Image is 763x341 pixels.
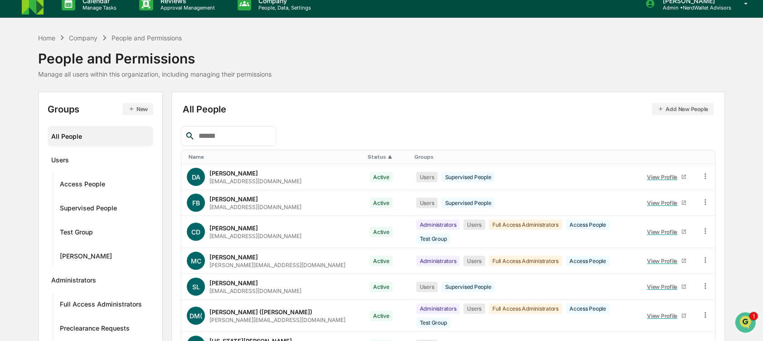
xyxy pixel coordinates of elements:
[643,254,690,268] a: View Profile
[18,124,25,131] img: 1746055101610-c473b297-6a78-478c-a979-82029cc54cd1
[647,200,681,206] div: View Profile
[209,195,258,203] div: [PERSON_NAME]
[191,257,201,265] span: MC
[209,279,258,287] div: [PERSON_NAME]
[209,287,301,294] div: [EMAIL_ADDRESS][DOMAIN_NAME]
[416,219,460,230] div: Administrators
[9,115,24,129] img: Jack Rasmussen
[643,280,690,294] a: View Profile
[60,180,105,191] div: Access People
[51,276,96,287] div: Administrators
[209,224,258,232] div: [PERSON_NAME]
[209,170,258,177] div: [PERSON_NAME]
[489,256,562,266] div: Full Access Administrators
[463,303,485,314] div: Users
[62,157,116,174] a: 🗄️Attestations
[463,219,485,230] div: Users
[647,283,681,290] div: View Profile
[192,199,200,207] span: FB
[251,5,316,11] p: People, Data, Settings
[60,252,112,263] div: [PERSON_NAME]
[416,198,438,208] div: Users
[112,34,182,42] div: People and Permissions
[566,303,610,314] div: Access People
[734,311,758,336] iframe: Open customer support
[75,123,78,131] span: •
[566,256,610,266] div: Access People
[369,227,393,237] div: Active
[489,219,562,230] div: Full Access Administrators
[209,178,301,185] div: [EMAIL_ADDRESS][DOMAIN_NAME]
[369,256,393,266] div: Active
[369,172,393,182] div: Active
[416,234,451,244] div: Test Group
[9,162,16,169] div: 🖐️
[154,72,165,83] button: Start new chat
[75,161,112,170] span: Attestations
[652,103,714,115] button: Add New People
[641,154,692,160] div: Toggle SortBy
[5,175,61,191] a: 🔎Data Lookup
[209,253,258,261] div: [PERSON_NAME]
[643,225,690,239] a: View Profile
[416,172,438,182] div: Users
[60,300,142,311] div: Full Access Administrators
[388,154,392,160] span: ▲
[90,200,110,207] span: Pylon
[9,101,61,108] div: Past conversations
[416,256,460,266] div: Administrators
[209,233,301,239] div: [EMAIL_ADDRESS][DOMAIN_NAME]
[703,154,711,160] div: Toggle SortBy
[647,258,681,264] div: View Profile
[69,34,97,42] div: Company
[209,308,312,316] div: [PERSON_NAME] ([PERSON_NAME])
[209,317,345,323] div: [PERSON_NAME][EMAIL_ADDRESS][DOMAIN_NAME]
[209,262,345,268] div: [PERSON_NAME][EMAIL_ADDRESS][DOMAIN_NAME]
[18,178,57,187] span: Data Lookup
[643,196,690,210] a: View Profile
[369,198,393,208] div: Active
[41,78,125,86] div: We're available if you need us!
[416,303,460,314] div: Administrators
[38,43,272,67] div: People and Permissions
[66,162,73,169] div: 🗄️
[9,179,16,186] div: 🔎
[41,69,149,78] div: Start new chat
[441,172,495,182] div: Supervised People
[9,69,25,86] img: 1746055101610-c473b297-6a78-478c-a979-82029cc54cd1
[38,70,272,78] div: Manage all users within this organization, including managing their permissions
[414,154,634,160] div: Toggle SortBy
[123,103,153,115] button: New
[369,311,393,321] div: Active
[416,282,438,292] div: Users
[368,154,407,160] div: Toggle SortBy
[153,5,219,11] p: Approval Management
[369,282,393,292] div: Active
[191,228,200,236] span: CD
[60,204,117,215] div: Supervised People
[28,123,73,131] span: [PERSON_NAME]
[655,5,731,11] p: Admin • NerdWallet Advisors
[643,309,690,323] a: View Profile
[60,228,93,239] div: Test Group
[18,161,58,170] span: Preclearance
[647,174,681,180] div: View Profile
[192,173,200,181] span: DA
[647,229,681,235] div: View Profile
[64,200,110,207] a: Powered byPylon
[9,19,165,34] p: How can we help?
[75,5,121,11] p: Manage Tasks
[441,198,495,208] div: Supervised People
[141,99,165,110] button: See all
[647,312,681,319] div: View Profile
[489,303,562,314] div: Full Access Administrators
[48,103,153,115] div: Groups
[80,123,99,131] span: [DATE]
[38,34,55,42] div: Home
[5,157,62,174] a: 🖐️Preclearance
[441,282,495,292] div: Supervised People
[51,156,69,167] div: Users
[51,129,150,144] div: All People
